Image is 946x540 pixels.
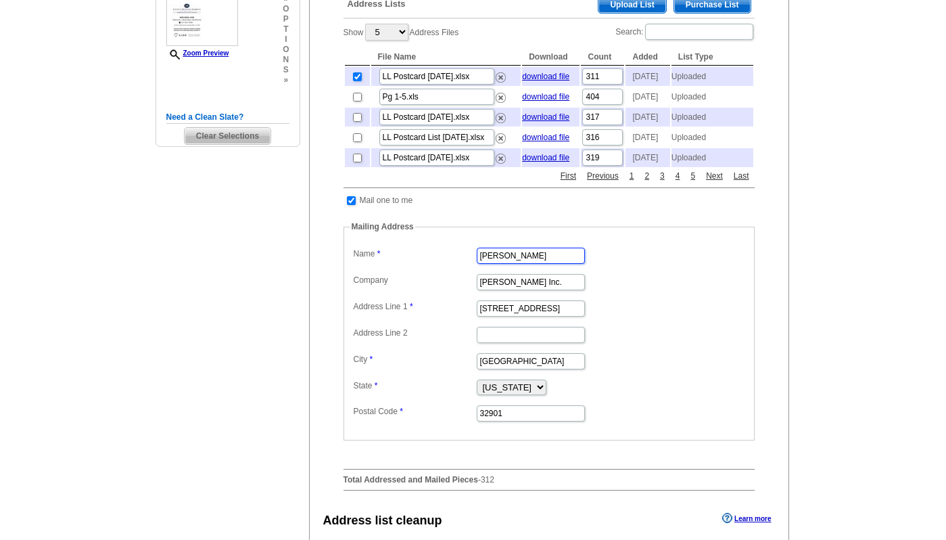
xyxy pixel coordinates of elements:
[354,380,475,392] label: State
[283,4,289,14] span: o
[625,108,669,127] td: [DATE]
[166,49,229,57] a: Zoom Preview
[496,133,506,143] img: delete.png
[641,170,653,182] a: 2
[283,24,289,35] span: t
[496,70,506,79] a: Remove this list
[657,170,668,182] a: 3
[354,300,475,313] label: Address Line 1
[522,133,569,142] a: download file
[354,274,475,286] label: Company
[283,14,289,24] span: p
[323,512,442,530] div: Address list cleanup
[496,154,506,164] img: delete.png
[625,67,669,86] td: [DATE]
[625,87,669,106] td: [DATE]
[283,55,289,65] span: n
[671,128,753,147] td: Uploaded
[496,131,506,140] a: Remove this list
[496,151,506,160] a: Remove this list
[671,67,753,86] td: Uploaded
[671,148,753,167] td: Uploaded
[365,24,408,41] select: ShowAddress Files
[522,153,569,162] a: download file
[625,148,669,167] td: [DATE]
[522,92,569,102] a: download file
[671,108,753,127] td: Uploaded
[687,170,699,182] a: 5
[283,45,289,55] span: o
[354,327,475,339] label: Address Line 2
[645,24,753,40] input: Search:
[496,113,506,123] img: delete.png
[522,49,580,66] th: Download
[283,35,289,45] span: i
[676,225,946,540] iframe: LiveChat chat widget
[522,112,569,122] a: download file
[481,475,494,485] span: 312
[626,170,638,182] a: 1
[672,170,684,182] a: 4
[625,128,669,147] td: [DATE]
[359,194,414,207] td: Mail one to me
[496,90,506,99] a: Remove this list
[584,170,622,182] a: Previous
[344,475,478,485] strong: Total Addressed and Mailed Pieces
[496,93,506,103] img: delete.png
[185,128,270,144] span: Clear Selections
[283,75,289,85] span: »
[730,170,753,182] a: Last
[283,65,289,75] span: s
[371,49,521,66] th: File Name
[344,22,459,42] label: Show Address Files
[496,110,506,120] a: Remove this list
[615,22,754,41] label: Search:
[671,87,753,106] td: Uploaded
[581,49,624,66] th: Count
[354,248,475,260] label: Name
[496,72,506,83] img: delete.png
[354,405,475,418] label: Postal Code
[671,49,753,66] th: List Type
[522,72,569,81] a: download file
[350,221,415,233] legend: Mailing Address
[625,49,669,66] th: Added
[354,353,475,365] label: City
[703,170,726,182] a: Next
[166,111,289,124] h5: Need a Clean Slate?
[557,170,580,182] a: First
